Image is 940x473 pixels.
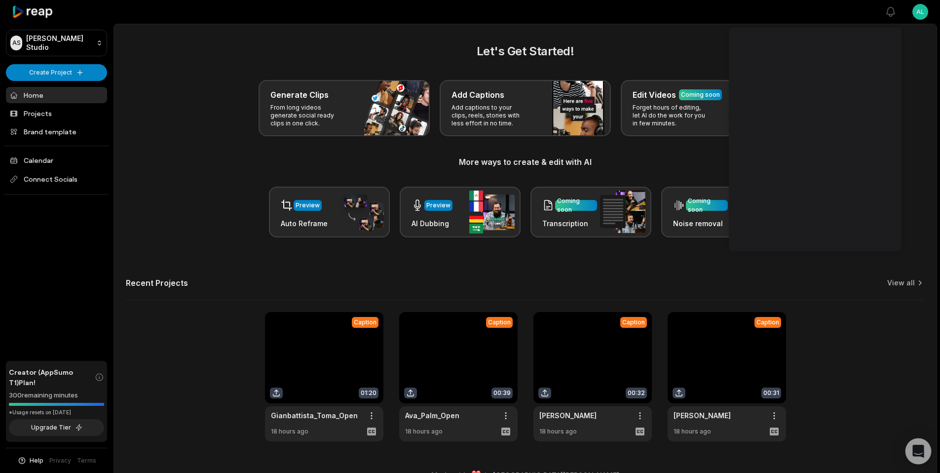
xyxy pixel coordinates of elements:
[9,367,95,388] span: Creator (AppSumo T1) Plan!
[681,90,720,99] div: Coming soon
[77,456,96,465] a: Terms
[9,419,104,436] button: Upgrade Tier
[887,278,915,288] a: View all
[405,410,459,421] a: Ava_Palm_Open
[9,409,104,416] div: *Usage resets on [DATE]
[6,64,107,81] button: Create Project
[412,218,452,229] h3: AI Dubbing
[542,218,597,229] h3: Transcription
[126,42,925,60] h2: Let's Get Started!
[633,89,676,101] h3: Edit Videos
[49,456,71,465] a: Privacy
[296,201,320,210] div: Preview
[26,34,92,52] p: [PERSON_NAME] Studio
[6,152,107,168] a: Calendar
[6,170,107,188] span: Connect Socials
[6,87,107,103] a: Home
[539,410,597,421] a: [PERSON_NAME]
[6,105,107,121] a: Projects
[270,104,347,127] p: From long videos generate social ready clips in one click.
[426,201,451,210] div: Preview
[9,391,104,400] div: 300 remaining minutes
[270,89,329,101] h3: Generate Clips
[10,36,22,50] div: AS
[673,218,728,229] h3: Noise removal
[126,156,925,168] h3: More ways to create & edit with AI
[281,218,328,229] h3: Auto Reframe
[6,123,107,140] a: Brand template
[469,191,515,234] img: ai_dubbing.png
[17,456,43,465] button: Help
[600,191,645,233] img: transcription.png
[338,193,384,232] img: auto_reframe.png
[30,456,43,465] span: Help
[271,410,358,421] a: Gianbattista_Toma_Open
[451,89,504,101] h3: Add Captions
[688,197,726,214] div: Coming soon
[126,278,188,288] h2: Recent Projects
[451,104,528,127] p: Add captions to your clips, reels, stories with less effort in no time.
[633,104,709,127] p: Forget hours of editing, let AI do the work for you in few minutes.
[557,197,595,214] div: Coming soon
[905,438,932,465] div: Open Intercom Messenger
[674,410,731,421] a: [PERSON_NAME]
